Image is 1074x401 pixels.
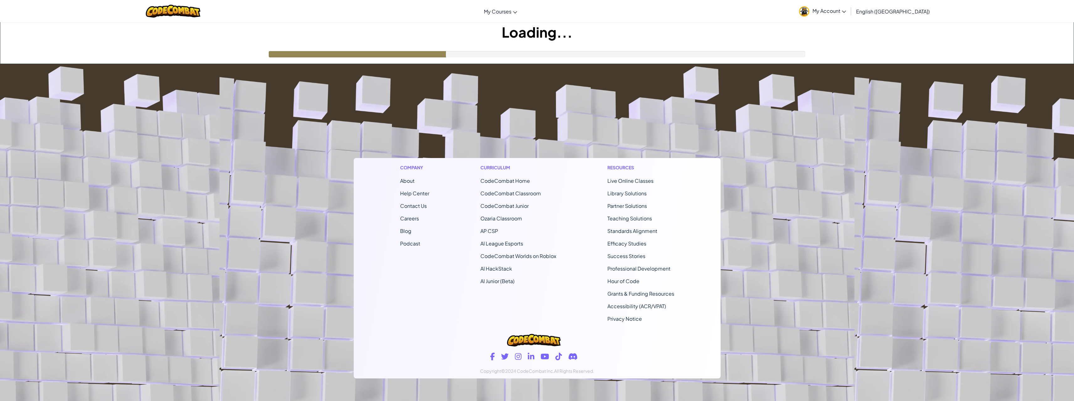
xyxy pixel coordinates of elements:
[400,177,415,184] a: About
[480,164,556,171] h1: Curriculum
[607,265,670,272] a: Professional Development
[607,240,646,247] a: Efficacy Studies
[480,265,512,272] a: AI HackStack
[400,215,419,222] a: Careers
[481,3,520,20] a: My Courses
[554,368,594,374] span: All Rights Reserved.
[607,215,652,222] a: Teaching Solutions
[480,228,498,234] a: AP CSP
[607,290,674,297] a: Grants & Funding Resources
[480,240,523,247] a: AI League Esports
[796,1,849,21] a: My Account
[0,22,1074,42] h1: Loading...
[400,240,420,247] a: Podcast
[853,3,933,20] a: English ([GEOGRAPHIC_DATA])
[400,228,411,234] a: Blog
[480,203,529,209] a: CodeCombat Junior
[607,203,647,209] a: Partner Solutions
[400,164,429,171] h1: Company
[799,6,809,17] img: avatar
[607,303,666,309] a: Accessibility (ACR/VPAT)
[400,190,429,197] a: Help Center
[400,203,427,209] span: Contact Us
[607,278,639,284] a: Hour of Code
[607,190,647,197] a: Library Solutions
[856,8,930,15] span: English ([GEOGRAPHIC_DATA])
[501,368,554,374] span: ©2024 CodeCombat Inc.
[146,5,201,18] img: CodeCombat logo
[607,164,674,171] h1: Resources
[484,8,511,15] span: My Courses
[480,190,541,197] a: CodeCombat Classroom
[812,8,846,14] span: My Account
[480,368,501,374] span: Copyright
[480,278,515,284] a: AI Junior (Beta)
[507,334,560,346] img: CodeCombat logo
[607,228,657,234] a: Standards Alignment
[480,253,556,259] a: CodeCombat Worlds on Roblox
[480,215,522,222] a: Ozaria Classroom
[480,177,530,184] span: CodeCombat Home
[607,253,645,259] a: Success Stories
[607,315,642,322] a: Privacy Notice
[607,177,653,184] a: Live Online Classes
